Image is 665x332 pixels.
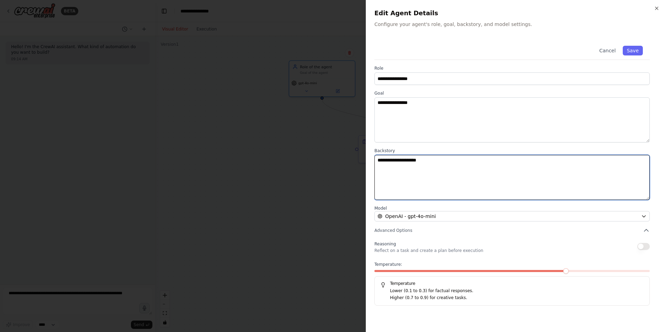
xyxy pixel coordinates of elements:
label: Goal [374,90,650,96]
p: Higher (0.7 to 0.9) for creative tasks. [390,295,644,302]
button: Cancel [595,46,620,55]
h2: Edit Agent Details [374,8,657,18]
span: OpenAI - gpt-4o-mini [385,213,436,220]
p: Lower (0.1 to 0.3) for factual responses. [390,288,644,295]
label: Backstory [374,148,650,154]
label: Model [374,206,650,211]
label: Role [374,65,650,71]
span: Temperature: [374,262,402,267]
button: Save [623,46,643,55]
p: Reflect on a task and create a plan before execution [374,248,483,253]
span: Advanced Options [374,228,412,233]
button: Advanced Options [374,227,650,234]
p: Configure your agent's role, goal, backstory, and model settings. [374,21,657,28]
button: OpenAI - gpt-4o-mini [374,211,650,221]
h5: Temperature [380,281,644,286]
span: Reasoning [374,242,396,246]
